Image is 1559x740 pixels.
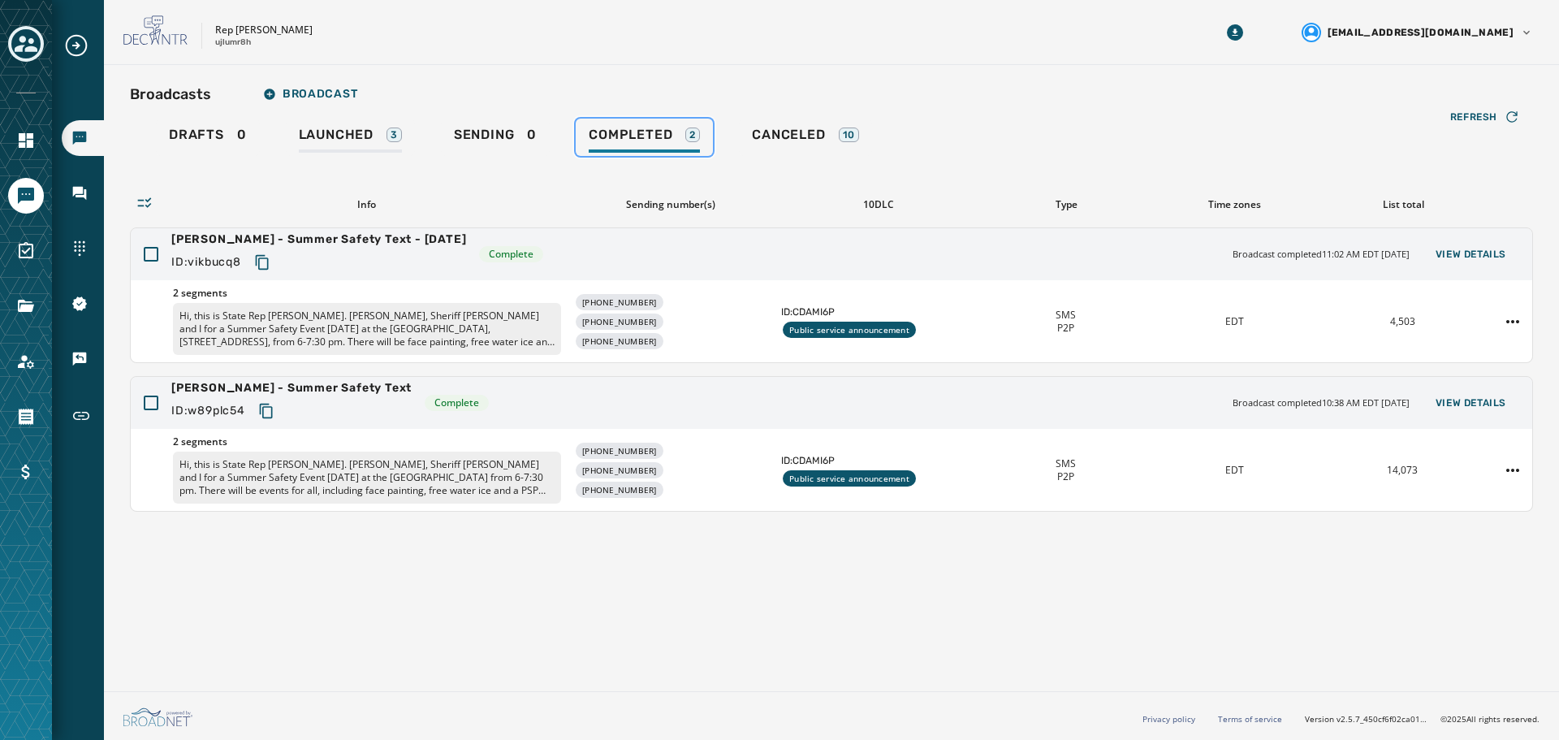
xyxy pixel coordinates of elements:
span: Canceled [752,127,825,143]
span: Version [1305,713,1427,725]
span: 2 segments [173,287,561,300]
div: 14,073 [1325,464,1480,477]
div: 2 [685,128,700,142]
h2: Broadcasts [130,83,211,106]
a: Terms of service [1218,713,1282,725]
div: 4,503 [1325,315,1480,328]
a: Completed2 [576,119,713,156]
a: Privacy policy [1142,713,1195,725]
a: Navigate to Files [8,288,44,324]
span: Complete [434,396,479,409]
span: Drafts [169,127,224,143]
button: Refresh [1437,104,1533,130]
div: [PHONE_NUMBER] [576,482,663,498]
span: SMS [1056,457,1076,470]
button: View Details [1423,392,1519,414]
div: 0 [454,127,537,153]
div: [PHONE_NUMBER] [576,294,663,310]
span: Broadcast completed 10:38 AM EDT [DATE] [1233,396,1410,410]
span: © 2025 All rights reserved. [1440,713,1540,725]
span: [PERSON_NAME] - Summer Safety Text - [DATE] [171,232,466,248]
button: Toggle account select drawer [8,26,44,62]
button: Hogan - Summer Safety Text - 7-24-25 action menu [1500,309,1526,335]
button: Expand sub nav menu [63,32,102,58]
a: Navigate to Inbox [62,175,104,211]
button: Broadcast [250,78,370,110]
a: Drafts0 [156,119,260,156]
div: [PHONE_NUMBER] [576,314,663,330]
a: Navigate to Messaging [8,178,44,214]
button: View Details [1423,243,1519,266]
div: Info [172,198,561,211]
span: Broadcast completed 11:02 AM EDT [DATE] [1233,248,1410,262]
a: Navigate to Account [8,344,44,379]
span: P2P [1057,322,1074,335]
span: v2.5.7_450cf6f02ca01d91e0dd0016ee612a244a52abf3 [1337,713,1427,725]
span: View Details [1436,396,1506,409]
span: Launched [299,127,374,143]
div: [PHONE_NUMBER] [576,333,663,349]
a: Navigate to Surveys [8,233,44,269]
a: Sending0 [441,119,550,156]
a: Canceled10 [739,119,872,156]
span: Refresh [1450,110,1497,123]
div: 0 [169,127,247,153]
div: Type [988,198,1144,211]
span: ID: w89plc54 [171,403,245,419]
span: [EMAIL_ADDRESS][DOMAIN_NAME] [1328,26,1514,39]
span: Complete [489,248,533,261]
a: Navigate to 10DLC Registration [62,286,104,322]
a: Navigate to Home [8,123,44,158]
a: Navigate to Broadcasts [62,120,104,156]
div: Time zones [1157,198,1313,211]
span: Completed [589,127,672,143]
div: 10 [839,128,860,142]
button: Copy text to clipboard [248,248,277,277]
a: Navigate to Sending Numbers [62,231,104,266]
p: Hi, this is State Rep [PERSON_NAME]. [PERSON_NAME], Sheriff [PERSON_NAME] and I for a Summer Safe... [173,303,561,355]
p: Rep [PERSON_NAME] [215,24,313,37]
a: Navigate to Short Links [62,396,104,435]
div: 3 [387,128,402,142]
div: List total [1325,198,1481,211]
span: ID: vikbucq8 [171,254,241,270]
div: EDT [1156,464,1311,477]
a: Navigate to Orders [8,399,44,435]
button: User settings [1295,16,1540,49]
span: P2P [1057,470,1074,483]
span: View Details [1436,248,1506,261]
span: ID: CDAMI6P [781,454,975,467]
span: [PERSON_NAME] - Summer Safety Text [171,380,412,396]
span: 2 segments [173,435,561,448]
div: Public service announcement [783,470,916,487]
span: Broadcast [263,88,357,101]
span: SMS [1056,309,1076,322]
div: [PHONE_NUMBER] [576,462,663,478]
a: Navigate to Billing [8,454,44,490]
div: Sending number(s) [574,198,768,211]
button: Copy text to clipboard [252,396,281,426]
a: Launched3 [286,119,415,156]
button: Download Menu [1220,18,1250,47]
a: Navigate to Keywords & Responders [62,341,104,377]
span: ID: CDAMI6P [781,305,975,318]
div: 10DLC [781,198,975,211]
div: Public service announcement [783,322,916,338]
button: Hogan - Summer Safety Text action menu [1500,457,1526,483]
p: Hi, this is State Rep [PERSON_NAME]. [PERSON_NAME], Sheriff [PERSON_NAME] and I for a Summer Safe... [173,452,561,504]
span: Sending [454,127,515,143]
div: EDT [1156,315,1311,328]
p: ujlumr8h [215,37,251,49]
div: [PHONE_NUMBER] [576,443,663,459]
